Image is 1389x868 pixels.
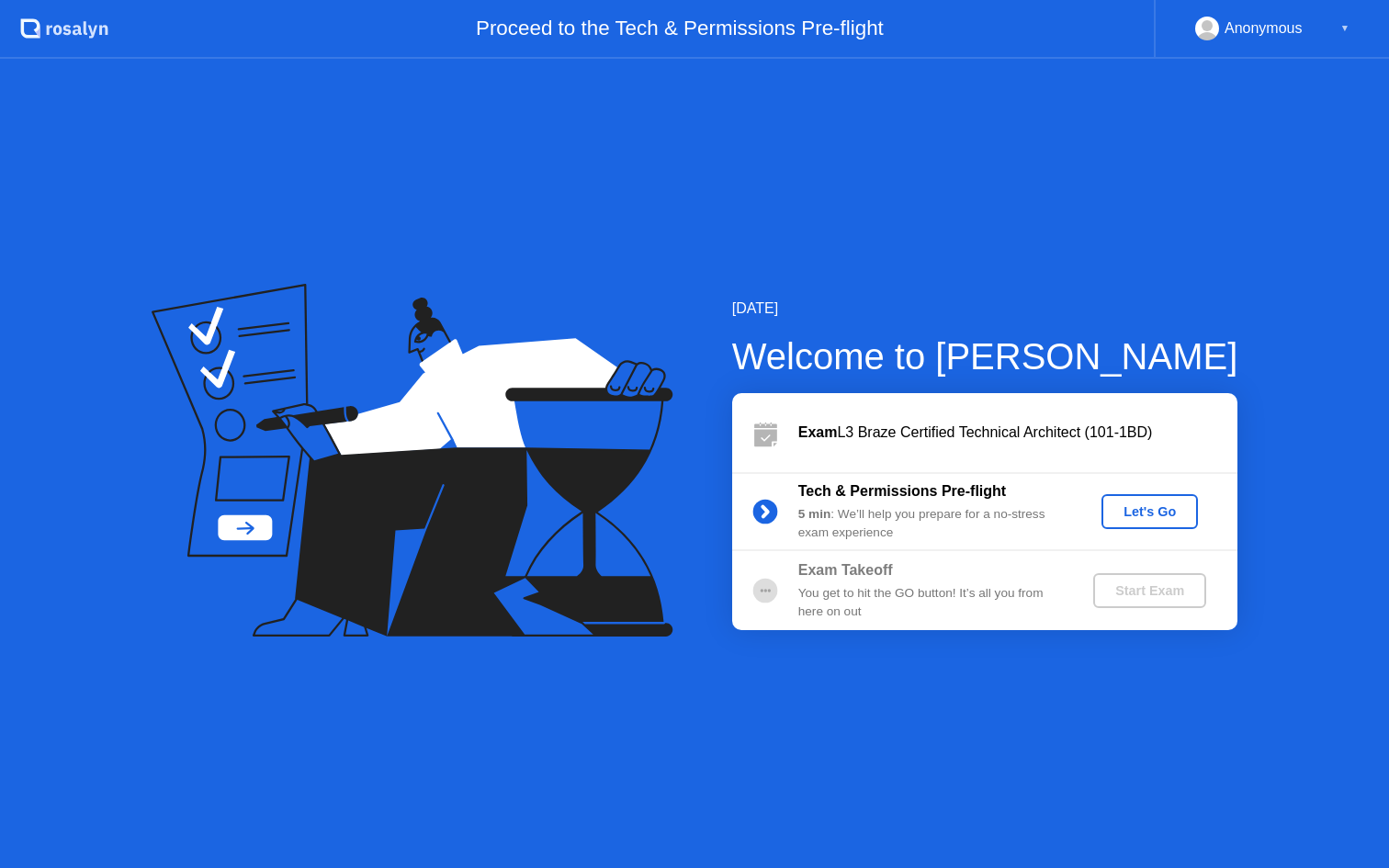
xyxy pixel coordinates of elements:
div: ▼ [1340,17,1349,40]
button: Let's Go [1101,494,1198,529]
div: : We’ll help you prepare for a no-stress exam experience [798,505,1063,543]
b: Exam Takeoff [798,562,893,578]
b: 5 min [798,507,831,521]
div: Welcome to [PERSON_NAME] [732,329,1238,384]
b: Tech & Permissions Pre-flight [798,483,1006,499]
div: Start Exam [1101,583,1199,598]
div: [DATE] [732,298,1238,320]
div: L3 Braze Certified Technical Architect (101-1BD) [798,422,1237,444]
div: Anonymous [1225,17,1303,40]
button: Start Exam [1093,573,1206,608]
div: Let's Go [1109,504,1191,519]
div: You get to hit the GO button! It’s all you from here on out [798,584,1063,622]
b: Exam [798,424,838,440]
